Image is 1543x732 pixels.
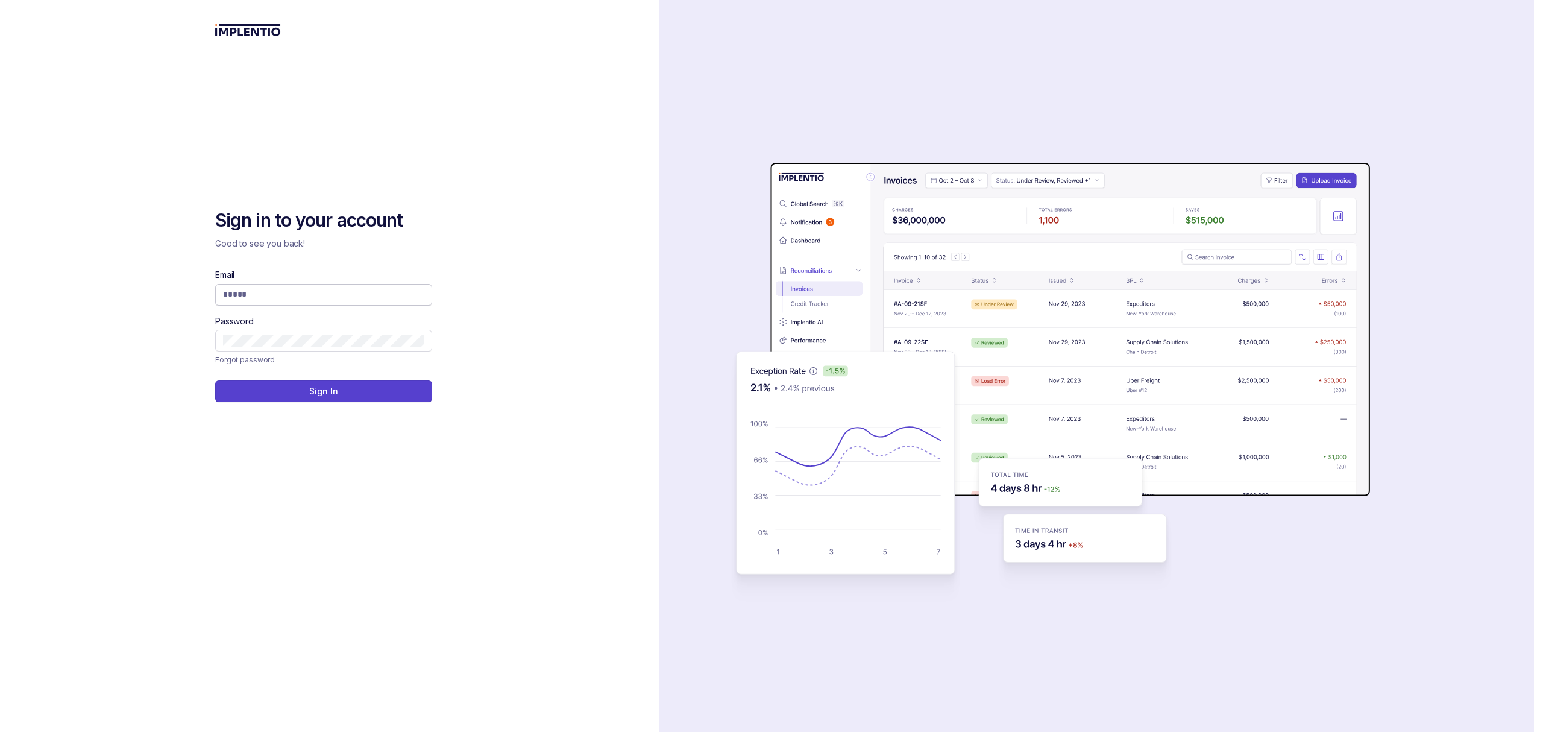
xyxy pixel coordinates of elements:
img: logo [215,24,281,36]
a: Link Forgot password [215,354,275,366]
p: Good to see you back! [215,238,432,250]
img: signin-background.svg [693,125,1374,607]
label: Email [215,269,234,281]
label: Password [215,315,254,327]
p: Forgot password [215,354,275,366]
button: Sign In [215,380,432,402]
h2: Sign in to your account [215,209,432,233]
p: Sign In [309,385,338,397]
